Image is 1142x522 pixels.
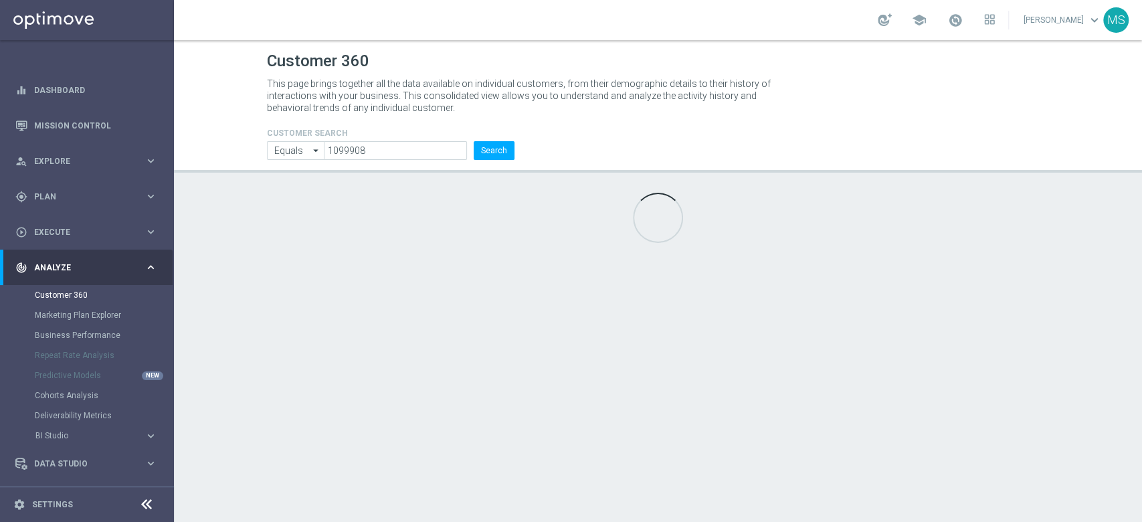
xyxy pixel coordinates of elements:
[34,193,145,201] span: Plan
[35,305,173,325] div: Marketing Plan Explorer
[35,310,139,321] a: Marketing Plan Explorer
[15,227,158,238] button: play_circle_outline Execute keyboard_arrow_right
[34,264,145,272] span: Analyze
[35,432,145,440] div: BI Studio
[15,226,27,238] i: play_circle_outline
[15,458,158,469] button: Data Studio keyboard_arrow_right
[35,325,173,345] div: Business Performance
[15,108,157,143] div: Mission Control
[145,155,157,167] i: keyboard_arrow_right
[34,460,145,468] span: Data Studio
[35,385,173,406] div: Cohorts Analysis
[1087,13,1102,27] span: keyboard_arrow_down
[15,481,157,517] div: Optibot
[474,141,514,160] button: Search
[34,228,145,236] span: Execute
[15,84,27,96] i: equalizer
[34,108,157,143] a: Mission Control
[145,457,157,470] i: keyboard_arrow_right
[35,390,139,401] a: Cohorts Analysis
[35,406,173,426] div: Deliverability Metrics
[267,141,324,160] input: Enter CID, Email, name or phone
[15,120,158,131] button: Mission Control
[15,226,145,238] div: Execute
[35,345,173,365] div: Repeat Rate Analysis
[1103,7,1129,33] div: MS
[35,432,131,440] span: BI Studio
[15,191,145,203] div: Plan
[912,13,927,27] span: school
[15,262,145,274] div: Analyze
[32,501,73,509] a: Settings
[145,190,157,203] i: keyboard_arrow_right
[145,430,157,442] i: keyboard_arrow_right
[15,191,158,202] button: gps_fixed Plan keyboard_arrow_right
[267,78,782,114] p: This page brings together all the data available on individual customers, from their demographic ...
[34,481,140,517] a: Optibot
[142,371,163,380] div: NEW
[267,52,1050,71] h1: Customer 360
[15,458,145,470] div: Data Studio
[15,72,157,108] div: Dashboard
[15,155,27,167] i: person_search
[310,142,323,159] i: arrow_drop_down
[15,155,145,167] div: Explore
[145,261,157,274] i: keyboard_arrow_right
[35,330,139,341] a: Business Performance
[15,191,27,203] i: gps_fixed
[35,365,173,385] div: Predictive Models
[15,262,158,273] button: track_changes Analyze keyboard_arrow_right
[35,430,158,441] button: BI Studio keyboard_arrow_right
[1022,10,1103,30] a: [PERSON_NAME]keyboard_arrow_down
[35,290,139,300] a: Customer 360
[34,72,157,108] a: Dashboard
[15,85,158,96] button: equalizer Dashboard
[267,128,514,138] h4: CUSTOMER SEARCH
[35,426,173,446] div: BI Studio
[145,226,157,238] i: keyboard_arrow_right
[15,156,158,167] button: person_search Explore keyboard_arrow_right
[324,141,466,160] input: Enter CID, Email, name or phone
[35,410,139,421] a: Deliverability Metrics
[34,157,145,165] span: Explore
[13,499,25,511] i: settings
[15,262,27,274] i: track_changes
[35,285,173,305] div: Customer 360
